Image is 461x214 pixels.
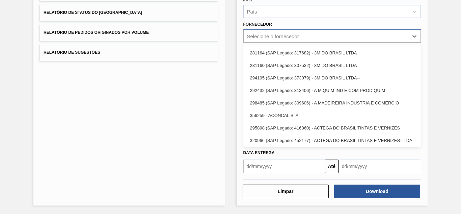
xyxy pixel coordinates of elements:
[243,84,421,97] div: 292432 (SAP Legado: 313406) - A M QUIM IND E COM PROD QUIM
[243,47,421,59] div: 281164 (SAP Legado: 317682) - 3M DO BRASIL LTDA
[40,44,218,61] button: Relatório de Sugestões
[44,50,100,55] span: Relatório de Sugestões
[44,30,149,35] span: Relatório de Pedidos Originados por Volume
[247,9,257,15] div: País
[334,185,420,198] button: Download
[40,24,218,41] button: Relatório de Pedidos Originados por Volume
[243,134,421,147] div: 320966 (SAP Legado: 452177) - ACTEGA DO BRASIL TINTAS E VERNIZES-LTDA.-
[243,185,329,198] button: Limpar
[243,122,421,134] div: 295898 (SAP Legado: 416860) - ACTEGA DO BRASIL TINTAS E VERNIZES
[243,150,275,155] span: Data Entrega
[338,160,420,173] input: dd/mm/yyyy
[243,160,325,173] input: dd/mm/yyyy
[243,97,421,109] div: 298485 (SAP Legado: 309606) - A MADEIREIRA INDUSTRIA E COMERCIO
[325,160,338,173] button: Até
[243,22,272,27] label: Fornecedor
[44,10,142,15] span: Relatório de Status do [GEOGRAPHIC_DATA]
[40,4,218,21] button: Relatório de Status do [GEOGRAPHIC_DATA]
[243,59,421,72] div: 281160 (SAP Legado: 307532) - 3M DO BRASIL LTDA
[243,109,421,122] div: 356259 - ACONCAL S. A.
[243,72,421,84] div: 294195 (SAP Legado: 373079) - 3M DO BRASIL LTDA--
[247,33,299,39] div: Selecione o fornecedor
